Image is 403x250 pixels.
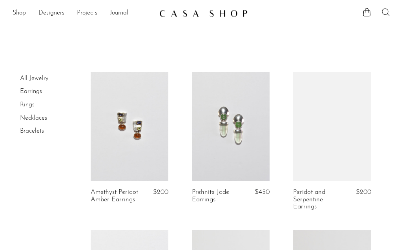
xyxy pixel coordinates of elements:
[356,189,371,195] span: $200
[153,189,168,195] span: $200
[110,8,128,18] a: Journal
[77,8,97,18] a: Projects
[13,7,153,20] nav: Desktop navigation
[255,189,270,195] span: $450
[20,115,47,121] a: Necklaces
[20,88,42,95] a: Earrings
[20,128,44,134] a: Bracelets
[20,75,48,82] a: All Jewelry
[13,7,153,20] ul: NEW HEADER MENU
[293,189,343,210] a: Peridot and Serpentine Earrings
[91,189,140,203] a: Amethyst Peridot Amber Earrings
[13,8,26,18] a: Shop
[20,102,35,108] a: Rings
[38,8,64,18] a: Designers
[192,189,242,203] a: Prehnite Jade Earrings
